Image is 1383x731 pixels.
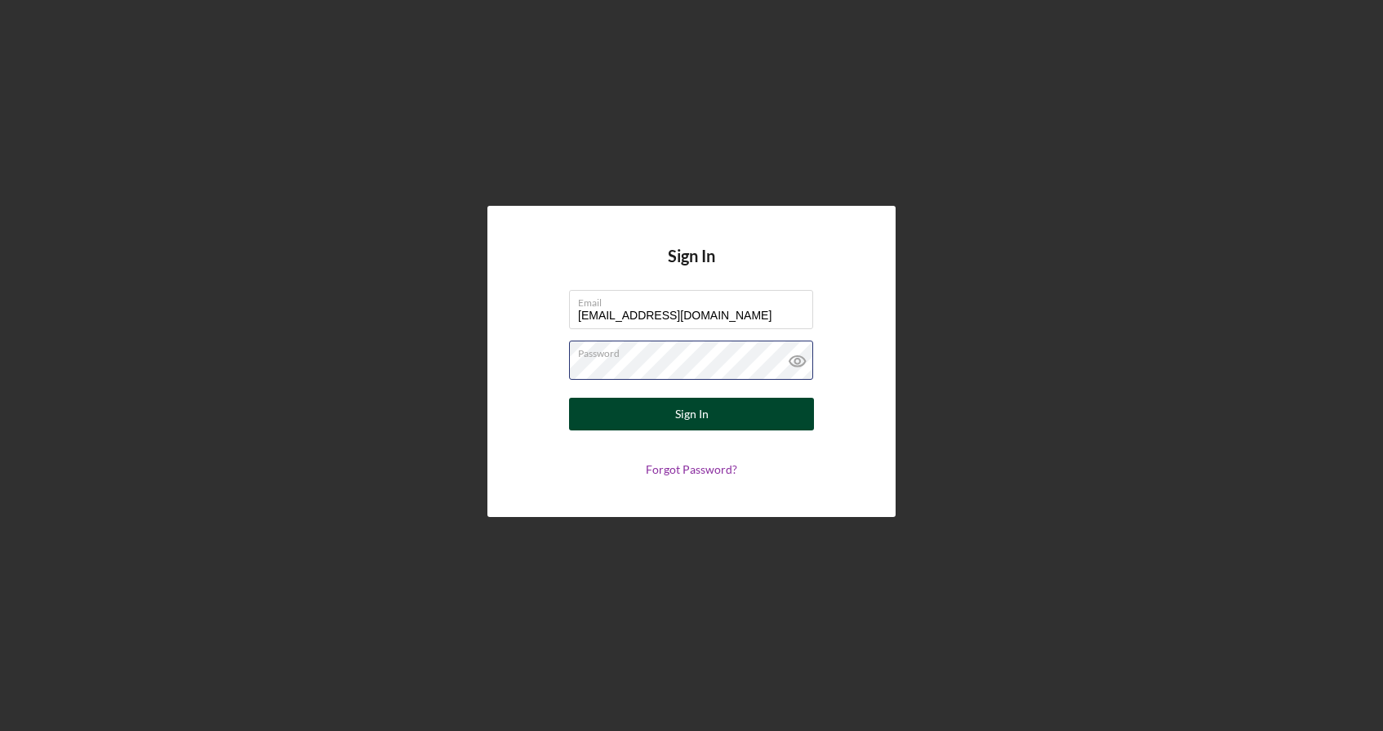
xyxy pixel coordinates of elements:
label: Email [578,291,813,309]
a: Forgot Password? [646,462,737,476]
div: Sign In [675,398,709,430]
h4: Sign In [668,247,715,290]
label: Password [578,341,813,359]
button: Sign In [569,398,814,430]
